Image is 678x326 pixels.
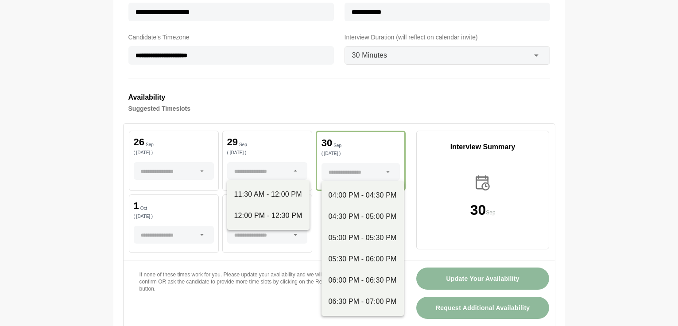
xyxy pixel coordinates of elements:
p: 30 [470,203,486,217]
p: Sep [486,208,495,217]
p: 2 [227,201,232,211]
p: 1 [134,201,139,211]
p: ( [DATE] ) [227,214,307,219]
p: 29 [227,137,238,147]
h4: Suggested Timeslots [128,103,550,114]
p: 26 [134,137,144,147]
button: Update Your Availability [416,268,550,290]
p: ( [DATE] ) [227,151,307,155]
label: Interview Duration (will reflect on calendar invite) [345,32,550,43]
h3: Availability [128,92,550,103]
p: ( [DATE] ) [134,151,214,155]
p: 30 [322,138,332,148]
span: 30 Minutes [352,50,387,61]
img: calender [473,174,492,192]
p: Sep [239,143,247,147]
p: ( [DATE] ) [134,214,214,219]
label: Candidate's Timezone [128,32,334,43]
button: Request Additional Availability [416,297,550,319]
p: Sep [333,144,341,148]
p: Oct [234,206,241,211]
p: Interview Summary [417,142,549,152]
p: Sep [146,143,154,147]
p: ( [DATE] ) [322,151,400,156]
p: If none of these times work for you. Please update your availability and we will share it with yo... [139,271,395,292]
p: Oct [140,206,147,211]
